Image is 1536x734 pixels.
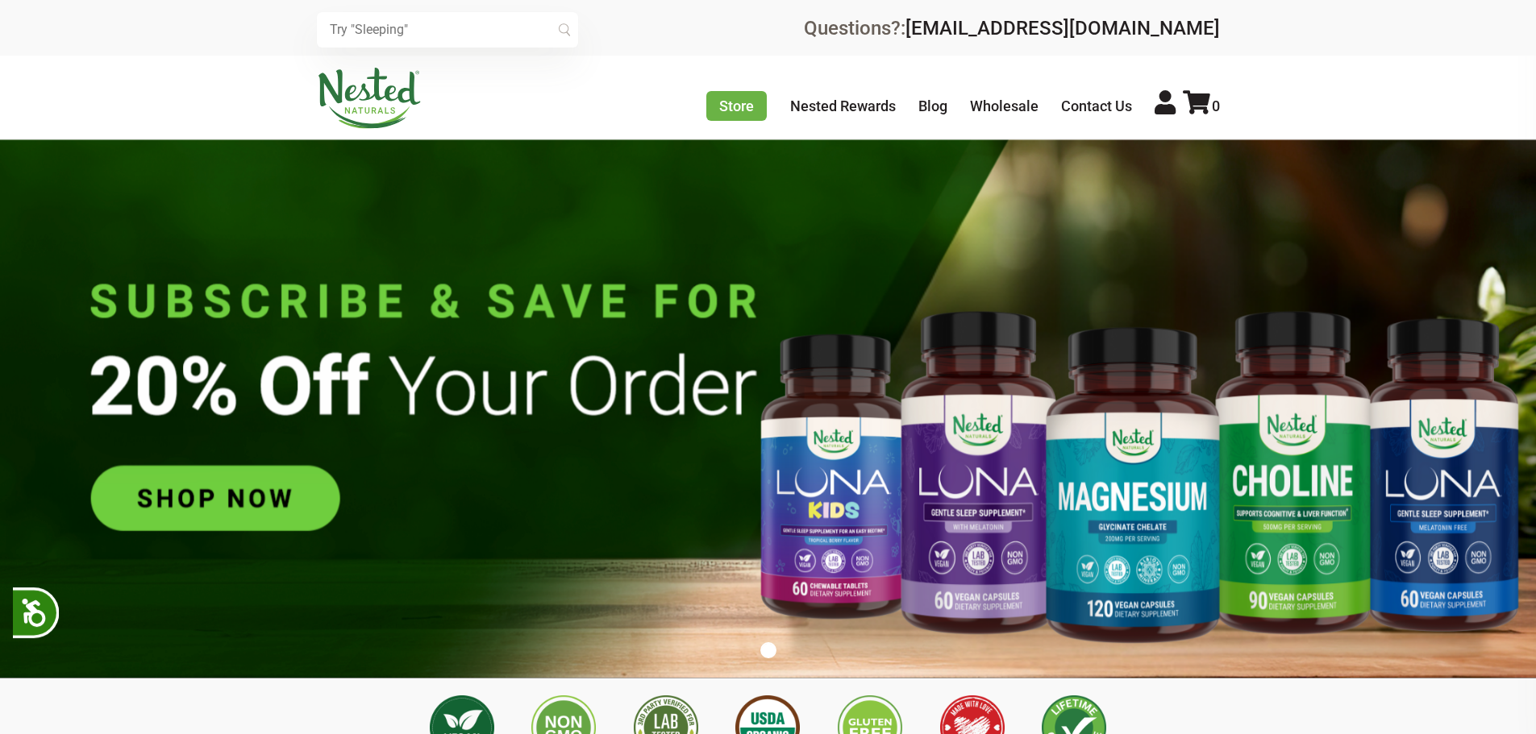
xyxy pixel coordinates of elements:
img: Nested Naturals [317,68,422,129]
a: [EMAIL_ADDRESS][DOMAIN_NAME] [905,17,1220,39]
input: Try "Sleeping" [317,12,578,48]
a: Store [706,91,767,121]
a: Nested Rewards [790,97,896,114]
a: Blog [918,97,947,114]
a: 0 [1183,97,1220,114]
button: 1 of 1 [760,642,776,658]
a: Wholesale [970,97,1039,114]
span: 0 [1212,97,1220,114]
a: Contact Us [1061,97,1132,114]
div: Questions?: [804,19,1220,38]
